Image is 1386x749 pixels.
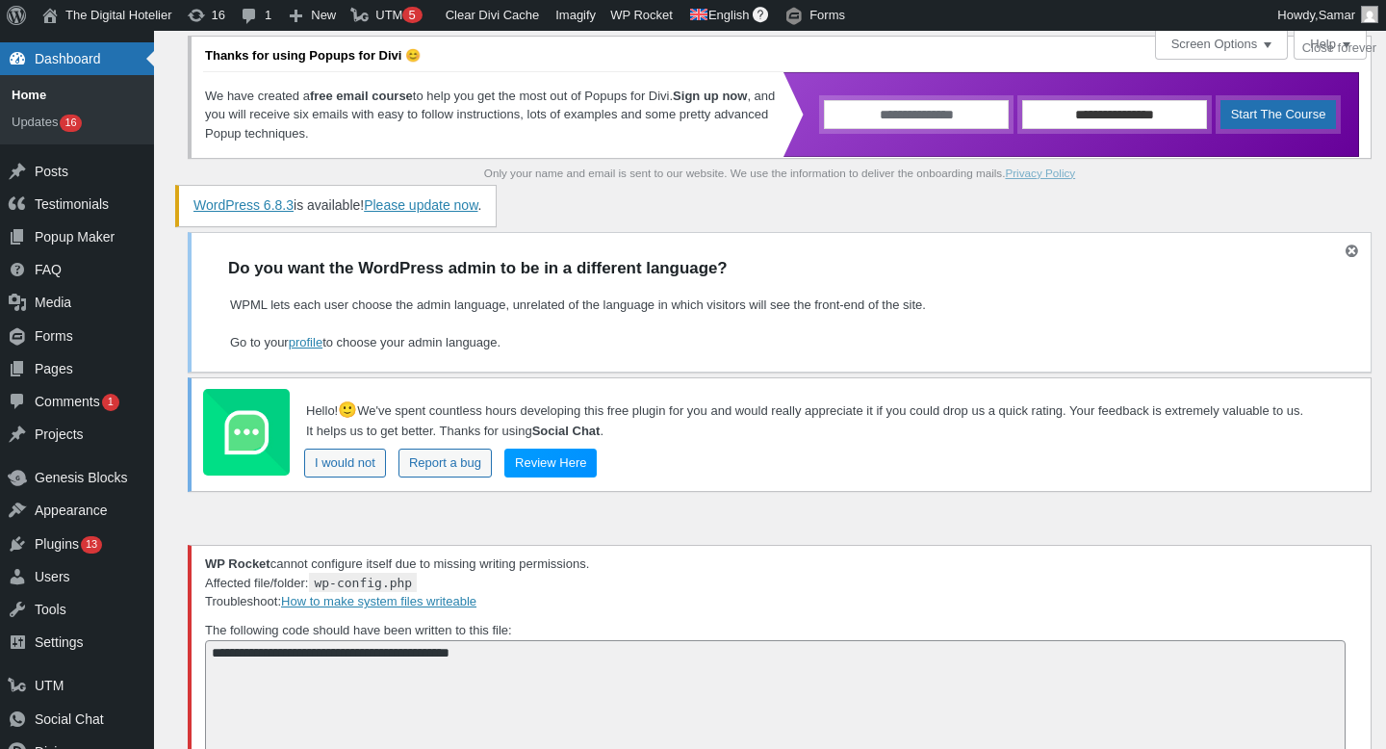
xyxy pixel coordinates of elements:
[281,594,476,608] a: How to make system files writeable
[205,556,270,571] strong: WP Rocket
[203,44,1359,72] p: Thanks for using Popups for Divi 😊
[398,449,492,478] a: Report a bug
[228,260,1334,277] h2: Do you want the WordPress admin to be in a different language?
[203,389,290,476] img: logo.jpg
[310,89,413,103] strong: free email course
[203,553,1359,613] p: cannot configure itself due to missing writing permissions. Affected file/folder: Troubleshoot:
[338,401,357,418] span: 🙂
[1319,8,1355,22] span: Samar
[228,294,1334,354] p: WPML lets each user choose the admin language, unrelated of the language in which visitors will s...
[64,116,76,128] span: 16
[1005,167,1075,179] a: Privacy Policy
[289,335,322,349] a: profile
[1155,31,1289,60] button: Screen Options
[86,538,97,550] span: 13
[504,449,597,478] a: Review Here
[309,573,417,592] code: wp-config.php
[108,396,114,407] span: 1
[175,185,497,227] div: is available! .
[193,197,294,213] a: WordPress 6.8.3
[364,197,477,213] a: Please update WordPress now
[1220,100,1337,129] button: Start The Course
[304,449,386,478] a: I would not
[532,424,601,438] b: Social Chat
[690,8,750,22] span: Showing content in: English
[173,163,1386,184] p: Only your name and email is sent to our website. We use the information to deliver the onboarding...
[1294,31,1385,65] span: Close forever
[408,8,415,22] span: 5
[304,397,1305,443] p: Hello! We've spent countless hours developing this free plugin for you and would really appreciat...
[203,85,785,145] p: We have created a to help you get the most out of Popups for Divi. , and you will receive six ema...
[673,89,747,103] strong: Sign up now
[690,9,707,20] img: en.svg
